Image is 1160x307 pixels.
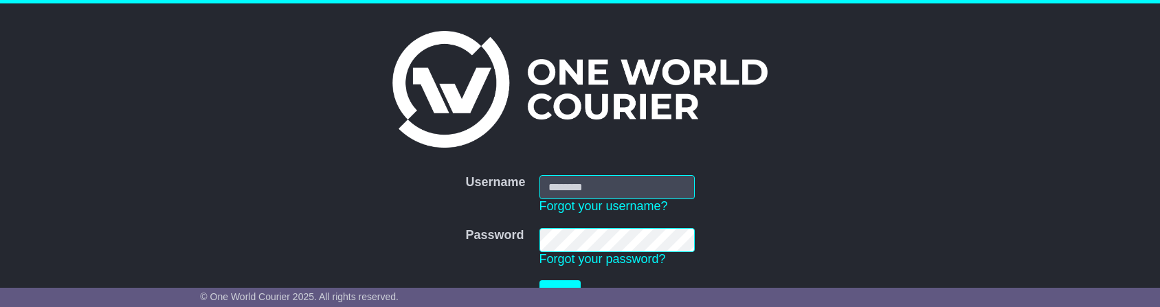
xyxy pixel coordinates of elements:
img: One World [392,31,768,148]
a: Forgot your password? [539,252,666,266]
label: Username [465,175,525,190]
button: Login [539,280,581,304]
a: Forgot your username? [539,199,668,213]
label: Password [465,228,524,243]
span: © One World Courier 2025. All rights reserved. [200,291,399,302]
